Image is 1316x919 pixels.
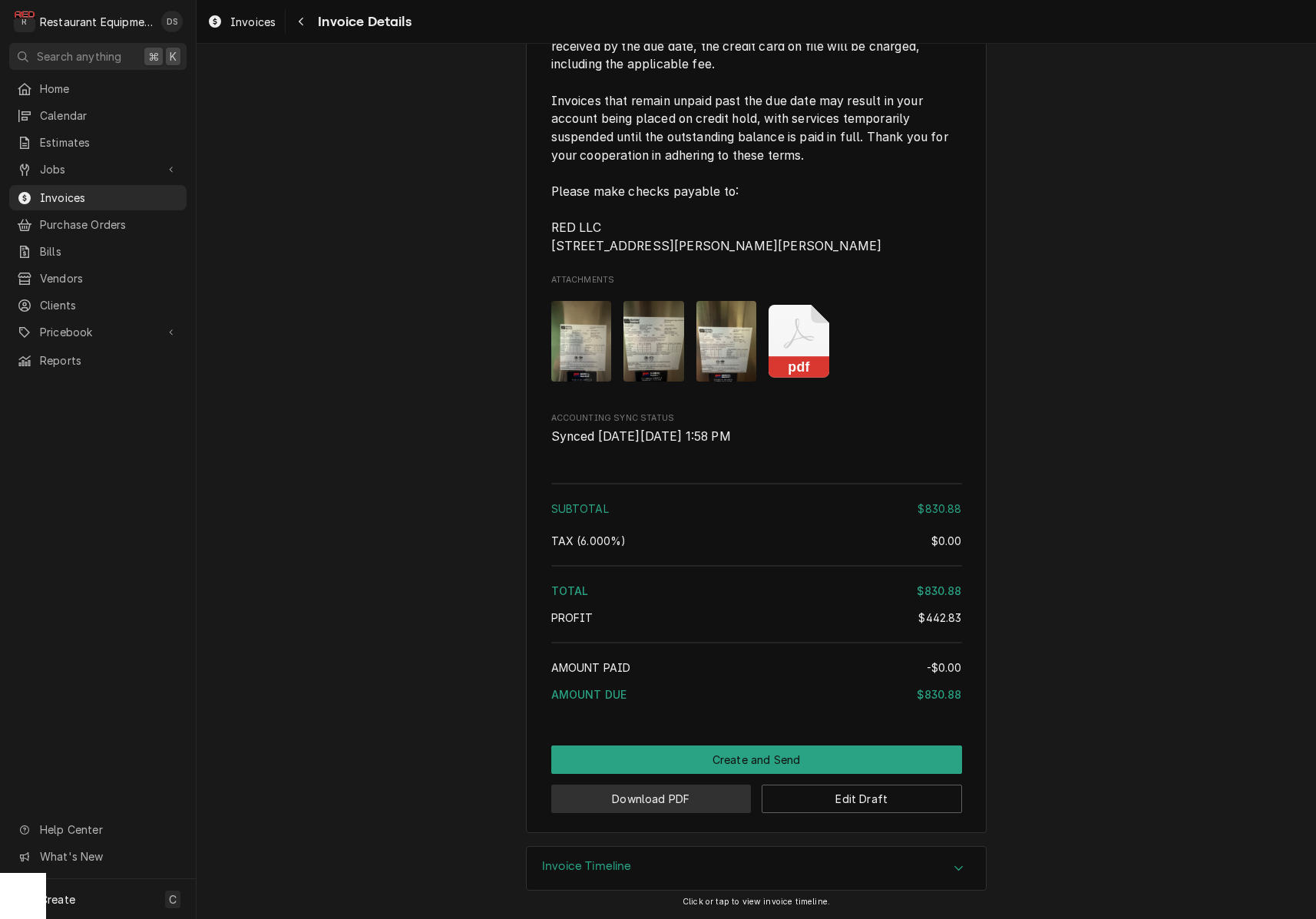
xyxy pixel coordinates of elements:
a: Vendors [9,266,187,291]
span: Invoices [40,190,179,206]
span: Invoices [230,14,276,30]
a: Purchase Orders [9,212,187,237]
a: Bills [9,239,187,264]
img: abw6L417S3iEaUm3P8NJ [623,301,684,382]
div: $830.88 [917,583,961,599]
span: Attachments [551,274,962,286]
span: Home [40,81,179,97]
div: -$0.00 [927,659,962,676]
a: Calendar [9,103,187,128]
span: Amount Due [551,688,627,701]
div: Accounting Sync Status [551,412,962,445]
span: C [169,891,177,907]
div: Invoice Timeline [526,846,987,891]
span: Bills [40,243,179,260]
span: Help Center [40,821,177,838]
a: Go to What's New [9,844,187,869]
div: Total [551,583,962,599]
span: Invoice Details [313,12,411,32]
span: Amount Paid [551,661,631,674]
div: Derek Stewart's Avatar [161,11,183,32]
button: pdf [769,301,829,382]
button: Search anything⌘K [9,43,187,70]
span: What's New [40,848,177,864]
button: Accordion Details Expand Trigger [527,847,986,890]
button: Download PDF [551,785,752,813]
div: Button Group Row [551,774,962,813]
a: Invoices [9,185,187,210]
div: Attachments [551,274,962,394]
span: Jobs [40,161,156,177]
span: Subtotal [551,502,609,515]
div: Amount Paid [551,659,962,676]
span: Clients [40,297,179,313]
span: Search anything [37,48,121,64]
span: All invoices are payable by the specified due date. Payments made by credit card are subject to a... [551,3,960,253]
div: Restaurant Equipment Diagnostics [40,14,153,30]
span: Accounting Sync Status [551,428,962,446]
div: $0.00 [931,533,962,549]
a: Go to Pricebook [9,319,187,345]
a: Reports [9,348,187,373]
div: Tax [551,533,962,549]
button: Create and Send [551,745,962,774]
span: Attachments [551,289,962,394]
span: Calendar [40,107,179,124]
span: Purchase Orders [40,217,179,233]
img: uyJ4ydbSPWR1wMZuwvwq [696,301,757,382]
a: Clients [9,293,187,318]
div: Amount Summary [551,478,962,713]
span: K [170,48,177,64]
a: Go to Help Center [9,817,187,842]
span: Click or tap to view invoice timeline. [683,897,830,907]
div: Button Group [551,745,962,813]
a: Home [9,76,187,101]
span: ⌘ [148,48,159,64]
a: Go to Jobs [9,157,187,182]
span: Estimates [40,134,179,150]
div: DS [161,11,183,32]
span: Reports [40,352,179,369]
span: Payment Terms & Credit Policy [551,2,962,256]
div: R [14,11,35,32]
span: Profit [551,611,594,624]
span: Total [551,584,589,597]
div: $830.88 [917,686,961,702]
span: [6%] West Virginia State [551,534,627,547]
span: Create [40,893,75,906]
a: Estimates [9,130,187,155]
span: Accounting Sync Status [551,412,962,425]
h3: Invoice Timeline [542,859,632,874]
div: Profit [551,610,962,626]
a: Invoices [201,9,282,35]
span: Pricebook [40,324,156,340]
div: Button Group Row [551,745,962,774]
img: wbGhX34eR4mRRTAT6klI [551,301,612,382]
div: Accordion Header [527,847,986,890]
div: Restaurant Equipment Diagnostics's Avatar [14,11,35,32]
div: Amount Due [551,686,962,702]
button: Navigate back [289,9,313,34]
div: Subtotal [551,501,962,517]
div: $830.88 [918,501,961,517]
button: Edit Draft [762,785,962,813]
div: $442.83 [918,610,961,626]
span: Vendors [40,270,179,286]
span: Synced [DATE][DATE] 1:58 PM [551,429,731,444]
